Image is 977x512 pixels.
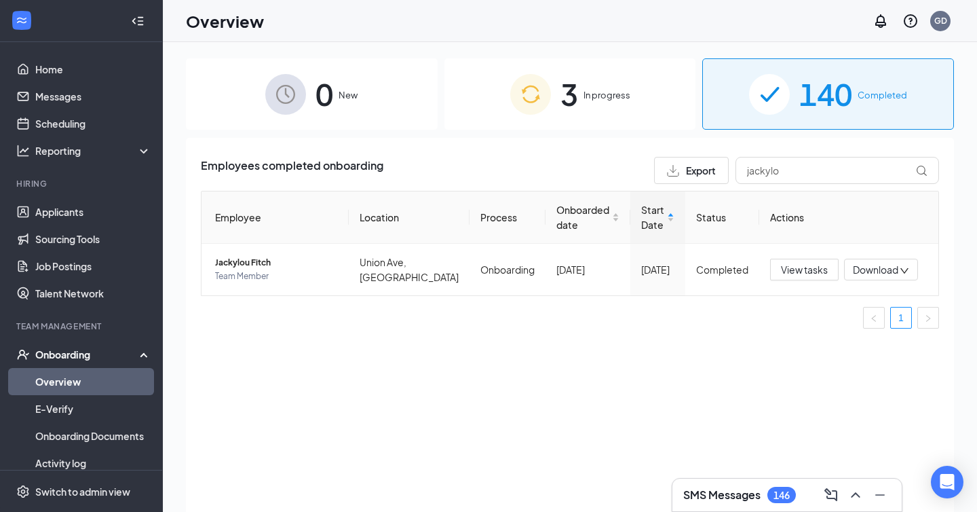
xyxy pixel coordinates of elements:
a: Activity log [35,450,151,477]
th: Process [470,191,545,244]
svg: Collapse [131,14,145,28]
a: Job Postings [35,253,151,280]
a: Home [35,56,151,83]
a: Applicants [35,198,151,225]
li: Previous Page [863,307,885,329]
span: Export [686,166,716,175]
svg: Minimize [872,487,888,503]
button: ChevronUp [845,484,866,506]
th: Actions [759,191,938,244]
span: New [339,88,358,102]
span: Employees completed onboarding [201,157,383,184]
span: Download [853,263,898,277]
span: 0 [315,71,333,117]
h1: Overview [186,10,264,33]
a: E-Verify [35,395,151,422]
svg: WorkstreamLogo [15,14,28,27]
span: Start Date [641,202,664,232]
li: 1 [890,307,912,329]
div: Reporting [35,144,152,158]
span: 140 [799,71,852,117]
svg: QuestionInfo [902,13,919,29]
svg: ChevronUp [847,487,864,503]
input: Search by Name, Job Posting, or Process [735,157,939,184]
button: left [863,307,885,329]
a: 1 [891,308,911,328]
div: Switch to admin view [35,485,130,498]
div: Onboarding [35,348,140,361]
th: Location [349,191,470,244]
h3: SMS Messages [683,488,761,502]
span: down [900,266,909,276]
button: right [917,307,939,329]
span: Onboarded date [556,202,609,232]
div: [DATE] [556,262,619,277]
li: Next Page [917,307,939,329]
a: Sourcing Tools [35,225,151,253]
a: Scheduling [35,110,151,137]
span: right [924,314,932,323]
div: Team Management [16,321,149,332]
span: View tasks [781,262,828,277]
a: Talent Network [35,280,151,307]
td: Union Ave, [GEOGRAPHIC_DATA] [349,244,470,295]
button: Minimize [869,484,891,506]
a: Overview [35,368,151,395]
td: Onboarding [470,244,545,295]
span: left [870,314,878,323]
a: Messages [35,83,151,110]
div: Open Intercom Messenger [931,466,963,498]
div: Hiring [16,178,149,189]
th: Employee [202,191,349,244]
button: ComposeMessage [820,484,842,506]
th: Status [685,191,759,244]
span: 3 [560,71,578,117]
button: Export [654,157,729,184]
span: In progress [583,88,630,102]
div: 146 [773,490,790,501]
div: GD [934,15,947,26]
span: Completed [858,88,907,102]
svg: Analysis [16,144,30,158]
span: Jackylou Fitch [215,256,338,270]
a: Onboarding Documents [35,422,151,450]
svg: ComposeMessage [823,487,839,503]
button: View tasks [770,259,839,280]
div: Completed [696,262,748,277]
svg: Settings [16,485,30,498]
span: Team Member [215,270,338,283]
svg: UserCheck [16,348,30,361]
svg: Notifications [873,13,889,29]
div: [DATE] [641,262,674,277]
th: Onboarded date [545,191,630,244]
